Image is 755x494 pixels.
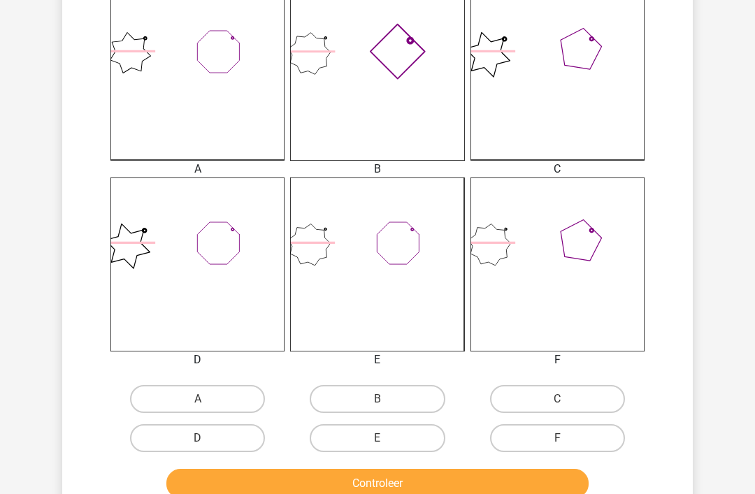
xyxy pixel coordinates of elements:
div: B [280,161,475,177]
label: E [310,424,445,452]
label: B [310,385,445,413]
label: D [130,424,265,452]
div: C [460,161,655,177]
label: C [490,385,625,413]
label: F [490,424,625,452]
label: A [130,385,265,413]
div: E [280,351,475,368]
div: F [460,351,655,368]
div: A [100,161,295,177]
div: D [100,351,295,368]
